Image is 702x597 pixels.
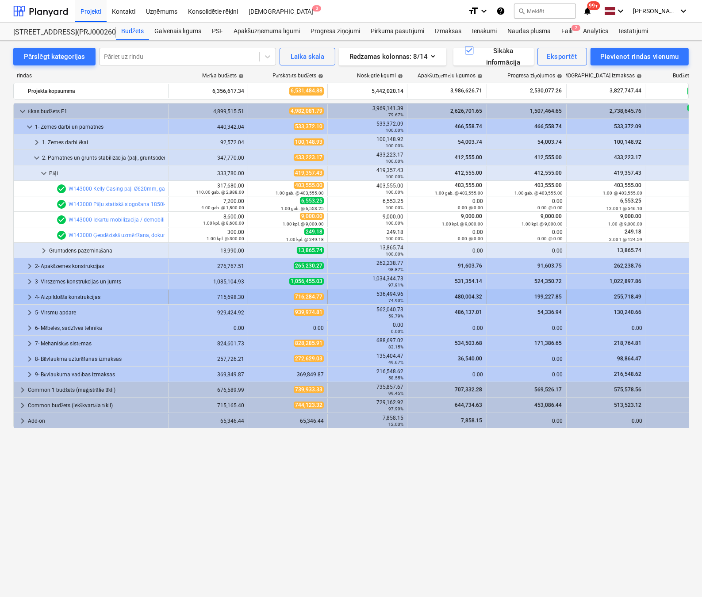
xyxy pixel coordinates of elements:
span: keyboard_arrow_right [24,354,35,364]
a: Analytics [578,23,614,40]
a: Apakšuzņēmuma līgumi [228,23,305,40]
span: 36,540.00 [457,356,483,362]
div: Pirkuma pasūtījumi [365,23,430,40]
div: 735,857.67 [331,384,403,396]
div: 8- Būvlaukma uzturēšanas izmaksas [35,352,165,366]
a: Naudas plūsma [503,23,556,40]
span: 569,526.17 [533,387,563,393]
i: format_size [468,6,479,16]
small: 12.03% [388,422,403,427]
div: 4- Aizpildošās konstrukcijas [35,290,165,304]
div: 347,770.00 [172,155,244,161]
i: Zināšanu pamats [496,6,505,16]
div: 0.00 [411,371,483,378]
span: 13,865.74 [616,247,642,253]
span: 54,003.74 [457,139,483,145]
small: 1.00 @ 403,555.00 [603,191,642,195]
div: Galvenais līgums [149,23,207,40]
span: keyboard_arrow_right [24,292,35,302]
span: keyboard_arrow_right [17,385,28,395]
span: 2,626,701.65 [449,108,483,114]
span: 480,004.32 [454,294,483,300]
div: 276,767.51 [172,263,244,269]
small: 59.79% [388,314,403,318]
span: Rindas vienumam ir 1 PSF [56,184,67,194]
div: Pāļi [49,166,165,180]
div: Apakšuzņēmēju līgumos [418,73,483,79]
a: Budžets [116,23,149,40]
div: 0.00 [411,229,483,241]
span: 4,982,081.79 [289,107,324,115]
div: 688,697.02 [331,337,403,350]
div: Pievienot rindas vienumu [600,51,679,62]
div: Add-on [28,414,165,428]
div: Common 1 budžets (maģistrālie tīkli) [28,383,165,397]
div: [STREET_ADDRESS](PRJ0002600) 2601946 [13,28,105,37]
div: rindas [13,73,168,79]
div: 369,849.87 [252,371,324,378]
span: 403,555.00 [533,182,563,188]
div: 562,040.73 [331,306,403,319]
div: 0.00 [491,325,563,331]
small: 100.00% [386,128,403,133]
div: 1- Zemes darbi un pamatnes [35,120,165,134]
span: 466,558.74 [454,123,483,130]
span: 98,864.47 [616,356,642,362]
span: 9,000.00 [540,213,563,219]
div: 7,200.00 [172,198,244,210]
small: 100.00% [386,174,403,179]
span: 716,284.77 [294,293,324,300]
div: Izmaksas [430,23,467,40]
span: 412,555.00 [533,154,563,161]
span: keyboard_arrow_right [38,245,49,256]
span: Rindas vienumam ir 1 PSF [56,230,67,241]
div: Redzamas kolonnas : 8/14 [349,51,436,62]
span: keyboard_arrow_right [17,400,28,411]
div: 929,424.92 [172,310,244,316]
small: 1.00 kpl. @ 9,000.00 [522,222,563,226]
small: 100.00% [386,221,403,226]
div: 3- Virszemes konstrukcijas un jumts [35,275,165,289]
small: 1.00 gab. @ 403,555.00 [276,191,324,195]
div: 676,589.99 [172,387,244,393]
small: 4.00 gab. @ 1,800.00 [201,205,244,210]
button: Eksportēt [537,48,587,65]
span: keyboard_arrow_down [17,106,28,117]
div: 0.00 [411,325,483,331]
span: help [316,73,323,79]
span: keyboard_arrow_right [24,261,35,272]
small: 110.00 gab. @ 2,888.00 [196,190,244,195]
div: 100,148.92 [331,136,403,149]
div: 5,442,020.14 [331,84,403,98]
button: Sīkāka informācija [453,48,534,65]
div: Iestatījumi [614,23,653,40]
span: help [476,73,483,79]
span: keyboard_arrow_right [31,137,42,148]
button: Pievienot rindas vienumu [591,48,689,65]
div: 433,223.17 [331,152,403,164]
div: 65,346.44 [252,418,324,424]
div: 6,356,617.34 [172,84,244,98]
span: 9,000.00 [300,213,324,220]
small: 1.00 kpl. @ 8,600.00 [203,221,244,226]
div: 7- Mehaniskās sistēmas [35,337,165,351]
span: 412,555.00 [533,170,563,176]
span: 403,555.00 [294,182,324,189]
div: Eksportēt [547,51,577,62]
div: Faili [556,23,578,40]
span: 1,022,897.86 [609,278,642,284]
small: 1.00 gab. @ 403,555.00 [514,191,563,195]
small: 100.00% [386,252,403,256]
div: Noslēgtie līgumi [357,73,403,79]
span: 91,603.76 [457,263,483,269]
span: 100,148.92 [613,139,642,145]
iframe: Chat Widget [658,555,702,597]
button: Laika skala [280,48,335,65]
span: 13,865.74 [297,247,324,254]
div: Ēkas budžets E1 [28,104,165,119]
div: Pārskatīts budžets [272,73,323,79]
small: 83.15% [388,344,403,349]
div: 536,494.96 [331,291,403,303]
span: 433,223.17 [294,154,324,161]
